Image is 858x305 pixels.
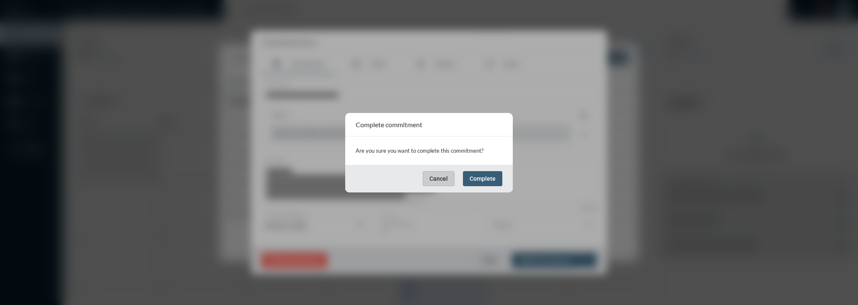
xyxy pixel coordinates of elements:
button: Cancel [423,171,455,186]
button: Complete [463,171,502,186]
h2: Complete commitment [356,120,422,128]
span: Cancel [429,175,448,182]
p: Are you sure you want to complete this commitment? [356,145,502,156]
span: Complete [470,175,496,182]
